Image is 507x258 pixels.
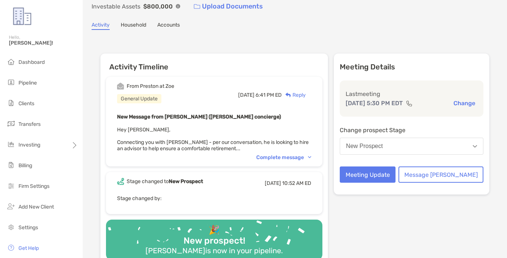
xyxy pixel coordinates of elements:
[18,245,39,251] span: Get Help
[398,166,483,183] button: Message [PERSON_NAME]
[7,99,16,107] img: clients icon
[18,142,40,148] span: Investing
[265,180,281,186] span: [DATE]
[176,4,180,8] img: Info Icon
[18,183,49,189] span: Firm Settings
[92,2,140,11] p: Investable Assets
[117,83,124,90] img: Event icon
[282,180,311,186] span: 10:52 AM ED
[9,3,35,30] img: Zoe Logo
[340,166,395,183] button: Meeting Update
[18,162,32,169] span: Billing
[117,94,161,103] div: General Update
[18,224,38,231] span: Settings
[18,80,37,86] span: Pipeline
[7,161,16,169] img: billing icon
[7,243,16,252] img: get-help icon
[7,57,16,66] img: dashboard icon
[346,89,477,99] p: Last meeting
[143,246,286,255] div: [PERSON_NAME] is now in your pipeline.
[282,91,306,99] div: Reply
[181,235,248,246] div: New prospect!
[9,40,78,46] span: [PERSON_NAME]!
[473,145,477,148] img: Open dropdown arrow
[7,223,16,231] img: settings icon
[7,202,16,211] img: add_new_client icon
[18,204,54,210] span: Add New Client
[285,93,291,97] img: Reply icon
[117,194,311,203] p: Stage changed by:
[406,100,412,106] img: communication type
[7,78,16,87] img: pipeline icon
[340,138,483,155] button: New Prospect
[157,22,180,30] a: Accounts
[18,100,34,107] span: Clients
[206,225,223,235] div: 🎉
[256,92,282,98] span: 6:41 PM ED
[308,156,311,158] img: Chevron icon
[256,154,311,161] div: Complete message
[117,114,281,120] b: New Message from [PERSON_NAME] ([PERSON_NAME] concierge)
[238,92,254,98] span: [DATE]
[7,119,16,128] img: transfers icon
[340,125,483,135] p: Change prospect Stage
[7,140,16,149] img: investing icon
[117,127,309,152] span: Hey [PERSON_NAME], Connecting you with [PERSON_NAME] - per our conversation, he is looking to hir...
[127,83,174,89] div: From Preston at Zoe
[346,99,403,108] p: [DATE] 5:30 PM EDT
[117,178,124,185] img: Event icon
[127,178,203,185] div: Stage changed to
[7,181,16,190] img: firm-settings icon
[18,121,41,127] span: Transfers
[18,59,45,65] span: Dashboard
[194,4,200,9] img: button icon
[451,99,477,107] button: Change
[346,143,383,149] div: New Prospect
[100,54,328,71] h6: Activity Timeline
[92,22,110,30] a: Activity
[340,62,483,72] p: Meeting Details
[143,2,173,11] p: $800,000
[169,178,203,185] b: New Prospect
[121,22,146,30] a: Household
